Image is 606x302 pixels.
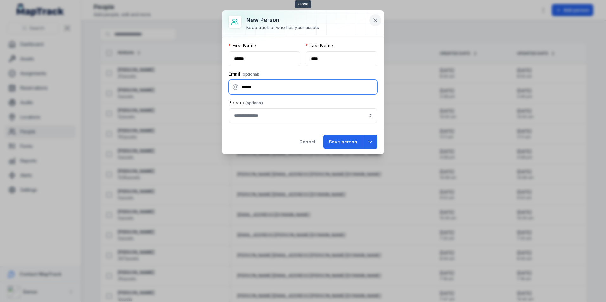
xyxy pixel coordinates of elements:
button: Save person [323,135,363,149]
button: Cancel [294,135,321,149]
span: Close [295,0,311,8]
label: Email [229,71,259,77]
div: Keep track of who has your assets. [246,24,320,31]
input: person-add:cf[5e71b9eb-1393-45ed-8e30-61f49bd2eacd]-label [229,108,377,123]
label: First Name [229,42,256,49]
label: Person [229,99,263,106]
h3: New person [246,16,320,24]
label: Last Name [306,42,333,49]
